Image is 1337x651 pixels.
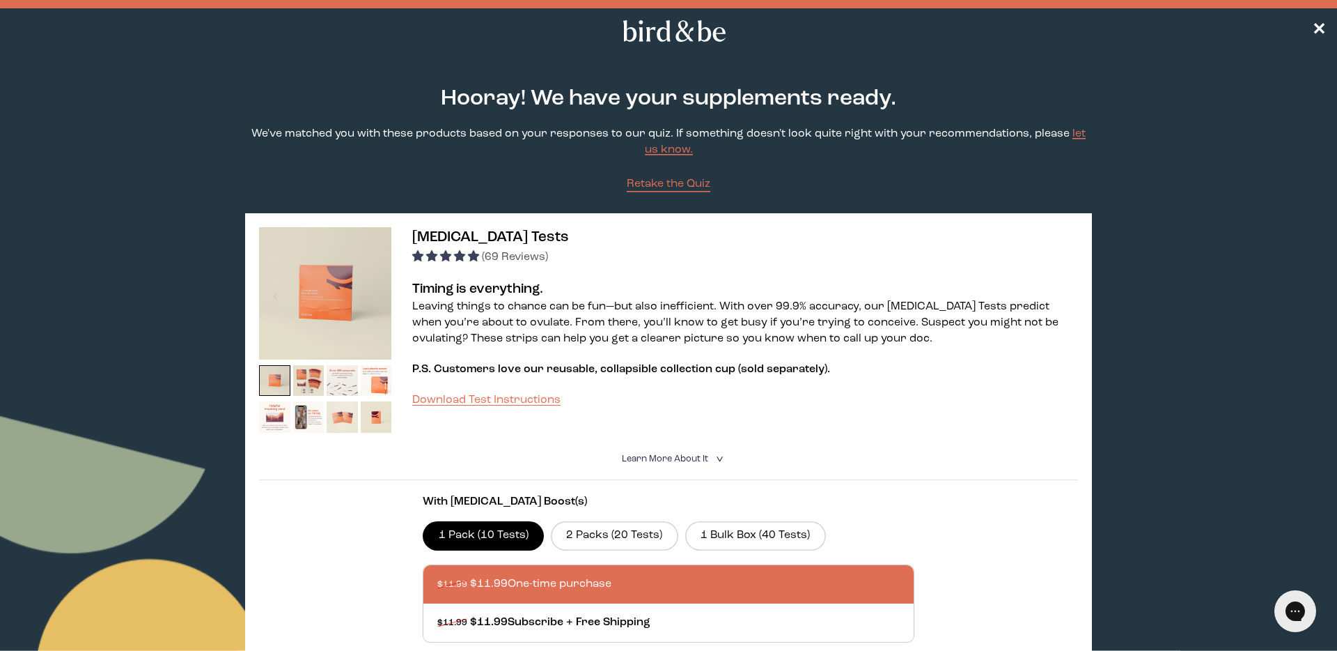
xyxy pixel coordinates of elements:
span: ✕ [1312,22,1326,39]
p: Leaving things to chance can be fun—but also inefficient. With over 99.9% accuracy, our [MEDICAL_... [412,299,1078,347]
label: 2 Packs (20 Tests) [551,521,678,551]
h2: Hooray! We have your supplements ready. [414,83,923,115]
iframe: Gorgias live chat messenger [1267,585,1323,637]
span: P.S. Customers love our reusable, collapsible collection cup (sold separately) [412,364,827,375]
img: thumbnail image [259,227,391,360]
span: Retake the Quiz [627,178,710,190]
span: . [827,364,830,375]
i: < [712,455,725,463]
span: (69 Reviews) [482,252,548,263]
img: thumbnail image [361,365,392,397]
a: Retake the Quiz [627,176,710,192]
img: thumbnail image [327,365,358,397]
img: thumbnail image [293,401,325,433]
a: let us know. [645,128,1086,155]
a: Download Test Instructions [412,395,561,406]
a: ✕ [1312,19,1326,43]
span: 4.96 stars [412,252,482,263]
img: thumbnail image [361,401,392,433]
img: thumbnail image [259,401,290,433]
img: thumbnail image [293,365,325,397]
p: We've matched you with these products based on your responses to our quiz. If something doesn't l... [245,126,1092,158]
span: [MEDICAL_DATA] Tests [412,230,569,245]
summary: Learn More About it < [622,452,715,466]
strong: Timing is everything. [412,282,543,296]
span: Learn More About it [622,454,708,464]
label: 1 Bulk Box (40 Tests) [685,521,826,551]
img: thumbnail image [327,401,358,433]
p: With [MEDICAL_DATA] Boost(s) [423,494,914,510]
img: thumbnail image [259,365,290,397]
label: 1 Pack (10 Tests) [423,521,544,551]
